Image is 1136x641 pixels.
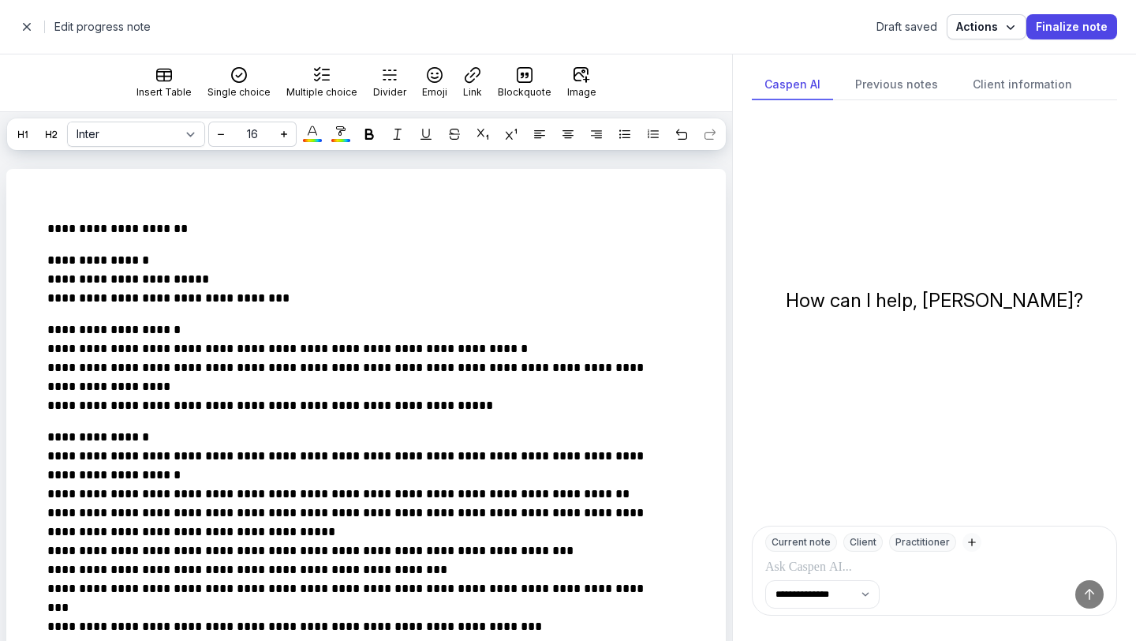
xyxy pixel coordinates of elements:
[498,86,551,99] div: Blockquote
[286,86,357,99] div: Multiple choice
[1026,14,1117,39] button: Finalize note
[54,17,867,36] h2: Edit progress note
[1036,17,1108,36] span: Finalize note
[422,86,447,99] div: Emoji
[463,86,482,99] div: Link
[843,533,883,552] div: Client
[373,86,406,99] div: Divider
[567,86,596,99] div: Image
[648,136,649,139] text: 3
[960,70,1085,100] div: Client information
[648,133,649,136] text: 2
[130,61,198,105] button: Insert Table
[648,129,649,133] text: 1
[786,288,1083,313] div: How can I help, [PERSON_NAME]?
[136,86,192,99] div: Insert Table
[207,86,271,99] div: Single choice
[457,61,488,105] button: Link
[843,70,951,100] div: Previous notes
[889,533,956,552] div: Practitioner
[947,14,1026,39] button: Actions
[752,70,833,100] div: Caspen AI
[876,19,937,35] div: Draft saved
[765,533,837,552] div: Current note
[956,17,1017,36] span: Actions
[641,122,666,147] button: 123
